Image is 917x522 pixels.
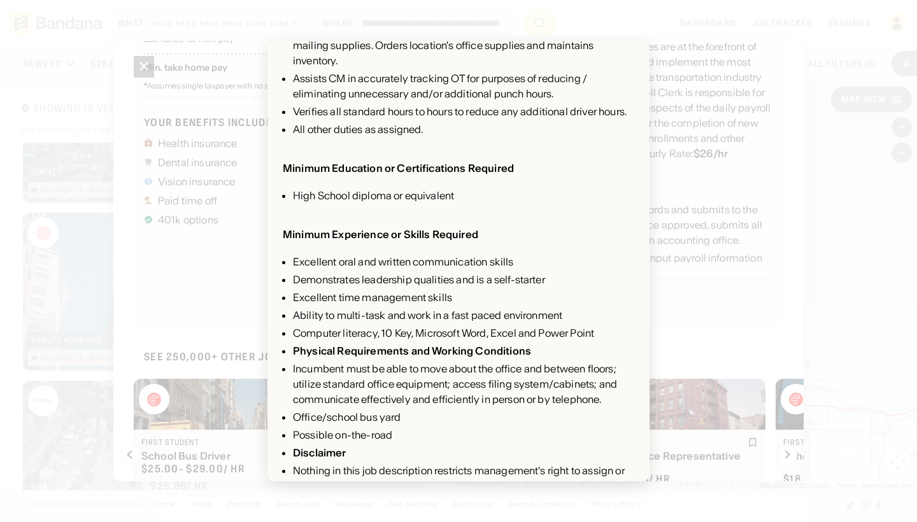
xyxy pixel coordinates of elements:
div: Physical Requirements and Working Conditions [293,344,531,357]
div: Incumbent must be able to move about the office and between floors; utilize standard office equip... [293,361,634,407]
div: Minimum Experience or Skills Required [283,228,478,241]
div: Computer literacy, 10 Key, Microsoft Word, Excel and Power Point [293,325,634,341]
div: Disclaimer [293,446,346,459]
div: Demonstrates leadership qualities and is a self-starter [293,272,634,287]
div: Verifies all standard hours to hours to reduce any additional driver hours. [293,104,634,119]
div: Ability to multi-task and work in a fast paced environment [293,307,634,323]
div: Office/school bus yard [293,409,634,425]
div: Excellent time management skills [293,290,634,305]
div: Possible on-the-road [293,427,634,442]
div: Excellent oral and written communication skills [293,254,634,269]
div: Minimum Education or Certifications Required [283,162,514,174]
div: All other duties as assigned. [293,122,634,137]
div: Assists CM in accurately tracking OT for purposes of reducing / eliminating unnecessary and/or ad... [293,71,634,101]
div: High School diploma or equivalent [293,188,454,203]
